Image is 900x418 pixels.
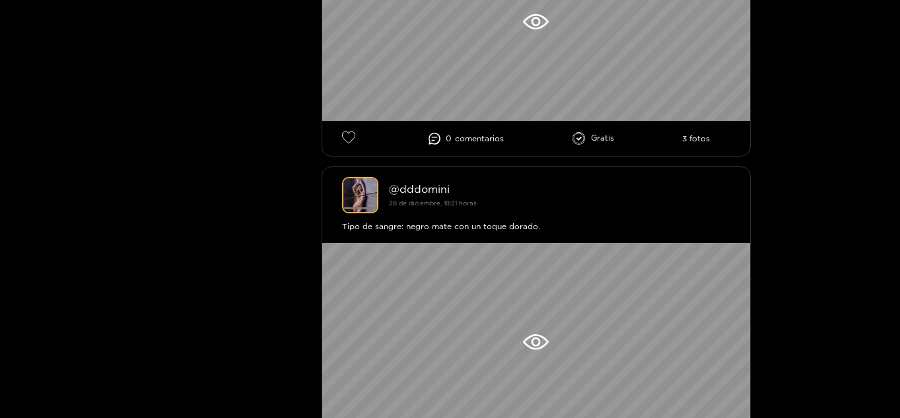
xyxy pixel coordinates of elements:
font: @dddomini [389,183,450,195]
img: dddomini [342,177,378,213]
font: 28 de diciembre, 18:21 horas [389,199,477,207]
font: Gratis [591,133,614,142]
font: 3 fotos [682,134,710,143]
font: 0 [446,134,452,143]
font: s [500,134,504,143]
font: comentario [455,134,500,143]
font: Tipo de sangre: negro mate con un toque dorado. [342,222,540,230]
